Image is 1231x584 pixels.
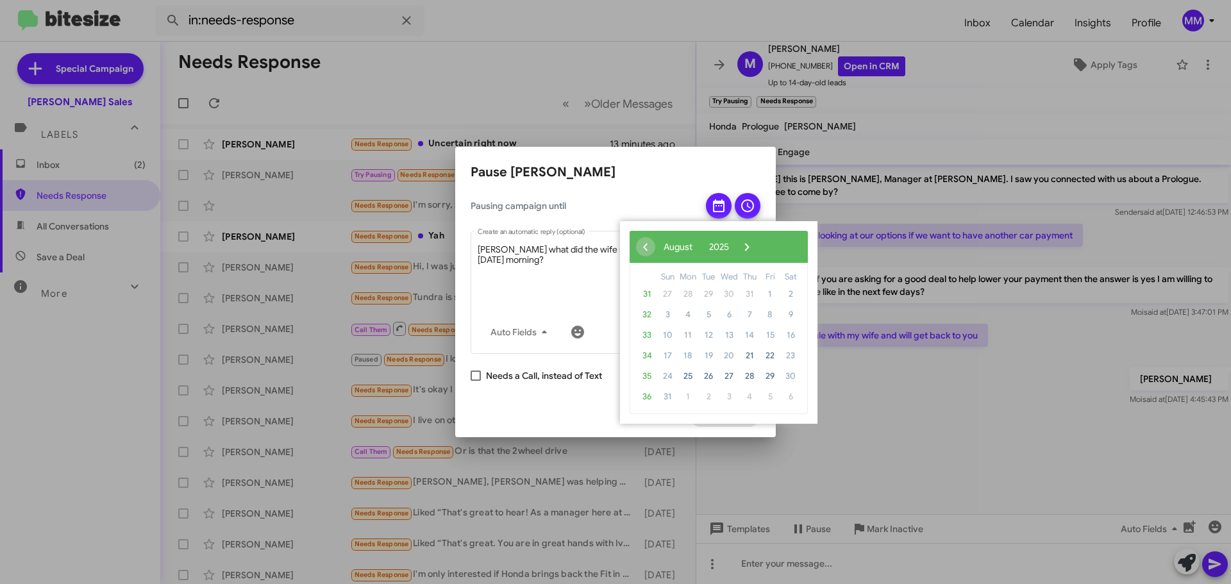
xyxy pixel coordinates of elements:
span: 15 [760,325,780,346]
button: August [655,237,701,256]
span: 33 [637,325,657,346]
span: 6 [780,387,801,407]
th: weekday [760,270,780,284]
span: 35 [637,366,657,387]
span: 3 [657,305,678,325]
span: 16 [780,325,801,346]
span: 28 [678,284,698,305]
span: 2 [780,284,801,305]
span: 3 [719,387,739,407]
bs-datepicker-container: calendar [620,221,817,424]
span: 23 [780,346,801,366]
span: 26 [698,366,719,387]
span: 30 [719,284,739,305]
th: weekday [780,270,801,284]
span: 2025 [709,241,729,253]
h2: Pause [PERSON_NAME] [471,162,760,183]
span: 5 [760,387,780,407]
span: 32 [637,305,657,325]
span: 18 [678,346,698,366]
span: 31 [739,284,760,305]
span: ‹ [636,237,655,256]
span: 7 [739,305,760,325]
span: Pausing campaign until [471,199,695,212]
bs-datepicker-navigation-view: ​ ​ ​ [636,238,757,249]
span: 1 [678,387,698,407]
span: 27 [657,284,678,305]
span: 13 [719,325,739,346]
span: August [664,241,692,253]
span: 21 [739,346,760,366]
button: 2025 [701,237,737,256]
span: 6 [719,305,739,325]
th: weekday [719,270,739,284]
span: 27 [719,366,739,387]
span: Needs a Call, instead of Text [486,368,602,383]
span: 1 [760,284,780,305]
span: 31 [637,284,657,305]
span: 10 [657,325,678,346]
span: 25 [678,366,698,387]
span: 20 [719,346,739,366]
span: 12 [698,325,719,346]
span: 14 [739,325,760,346]
span: 34 [637,346,657,366]
th: weekday [678,270,698,284]
button: Auto Fields [480,321,562,344]
span: 19 [698,346,719,366]
span: 29 [760,366,780,387]
span: 31 [657,387,678,407]
span: 28 [739,366,760,387]
span: Auto Fields [490,321,552,344]
span: 4 [678,305,698,325]
span: 9 [780,305,801,325]
span: 36 [637,387,657,407]
span: 5 [698,305,719,325]
th: weekday [657,270,678,284]
span: 2 [698,387,719,407]
button: › [737,237,757,256]
span: 11 [678,325,698,346]
span: 8 [760,305,780,325]
span: 24 [657,366,678,387]
span: 29 [698,284,719,305]
span: 30 [780,366,801,387]
th: weekday [698,270,719,284]
span: 4 [739,387,760,407]
span: 22 [760,346,780,366]
th: weekday [739,270,760,284]
span: 17 [657,346,678,366]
